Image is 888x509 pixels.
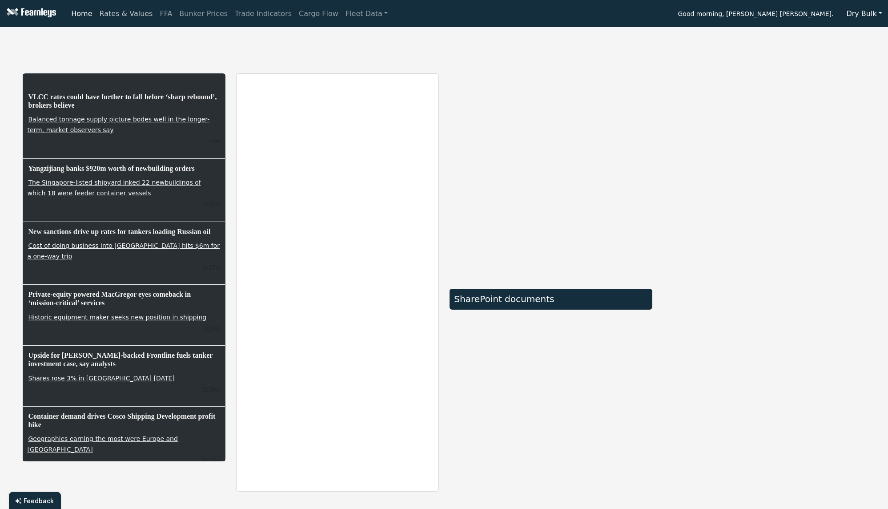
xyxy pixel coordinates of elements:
[663,180,866,278] iframe: mini symbol-overview TradingView widget
[28,289,221,308] h6: Private-equity powered MacGregor eyes comeback in ‘mission-critical’ services
[202,457,220,464] small: 01/09/2025, 09:41:57
[28,374,176,383] a: Shares rose 3% in [GEOGRAPHIC_DATA] [DATE]
[28,178,201,198] a: The Singapore-listed shipyard inked 22 newbuildings of which 18 were feeder container vessels
[28,241,220,261] a: Cost of doing business into [GEOGRAPHIC_DATA] hits $6m for a one-way trip
[202,264,220,271] small: 01/09/2025, 10:41:57
[68,5,96,23] a: Home
[231,5,295,23] a: Trade Indicators
[663,287,866,385] iframe: mini symbol-overview TradingView widget
[96,5,157,23] a: Rates & Values
[295,5,342,23] a: Cargo Flow
[237,74,438,491] iframe: report archive
[28,313,208,322] a: Historic equipment maker seeks new position in shipping
[4,8,56,19] img: Fearnleys Logo
[28,434,178,454] a: Geographies earning the most were Europe and [GEOGRAPHIC_DATA]
[28,411,221,430] h6: Container demand drives Cosco Shipping Development profit hike
[202,386,220,393] small: 01/09/2025, 09:59:49
[342,5,391,23] a: Fleet Data
[202,325,220,332] small: 01/09/2025, 10:29:11
[454,294,647,304] div: SharePoint documents
[28,163,221,174] h6: Yangzijiang banks $920m worth of newbuilding orders
[28,226,221,237] h6: New sanctions drive up rates for tankers loading Russian oil
[678,7,834,22] span: Good morning, [PERSON_NAME] [PERSON_NAME].
[23,31,866,63] iframe: tickers TradingView widget
[28,92,221,110] h6: VLCC rates could have further to fall before ‘sharp rebound’, brokers believe
[202,201,220,208] small: 01/09/2025, 10:57:03
[28,350,221,369] h6: Upside for [PERSON_NAME]-backed Frontline fuels tanker investment case, say analysts
[663,394,866,492] iframe: mini symbol-overview TradingView widget
[157,5,176,23] a: FFA
[663,73,866,171] iframe: mini symbol-overview TradingView widget
[841,5,888,22] button: Dry Bulk
[450,73,652,279] iframe: market overview TradingView widget
[176,5,231,23] a: Bunker Prices
[209,137,220,145] small: 01/09/2025, 11:34:14
[28,115,210,134] a: Balanced tonnage supply picture bodes well in the longer-term, market observers say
